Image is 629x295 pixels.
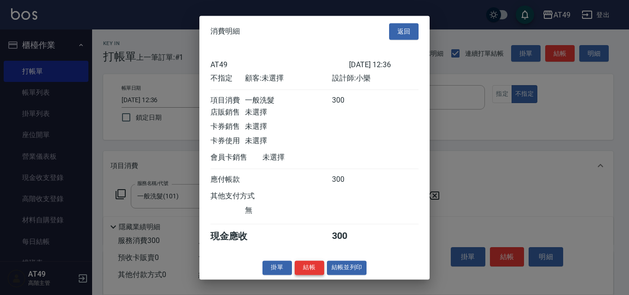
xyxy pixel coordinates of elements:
button: 結帳並列印 [327,260,367,275]
button: 結帳 [295,260,324,275]
div: 卡券銷售 [210,122,245,132]
div: 300 [332,230,367,243]
div: 未選擇 [245,136,332,146]
div: 現金應收 [210,230,262,243]
div: 不指定 [210,74,245,83]
div: 300 [332,96,367,105]
div: 其他支付方式 [210,191,280,201]
button: 返回 [389,23,419,40]
div: 300 [332,175,367,185]
div: 應付帳款 [210,175,245,185]
div: 無 [245,206,332,215]
div: [DATE] 12:36 [349,60,419,69]
button: 掛單 [262,260,292,275]
div: AT49 [210,60,349,69]
span: 消費明細 [210,27,240,36]
div: 未選擇 [245,108,332,117]
div: 項目消費 [210,96,245,105]
div: 會員卡銷售 [210,153,262,162]
div: 設計師: 小樂 [332,74,419,83]
div: 一般洗髮 [245,96,332,105]
div: 顧客: 未選擇 [245,74,332,83]
div: 未選擇 [262,153,349,162]
div: 店販銷售 [210,108,245,117]
div: 卡券使用 [210,136,245,146]
div: 未選擇 [245,122,332,132]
